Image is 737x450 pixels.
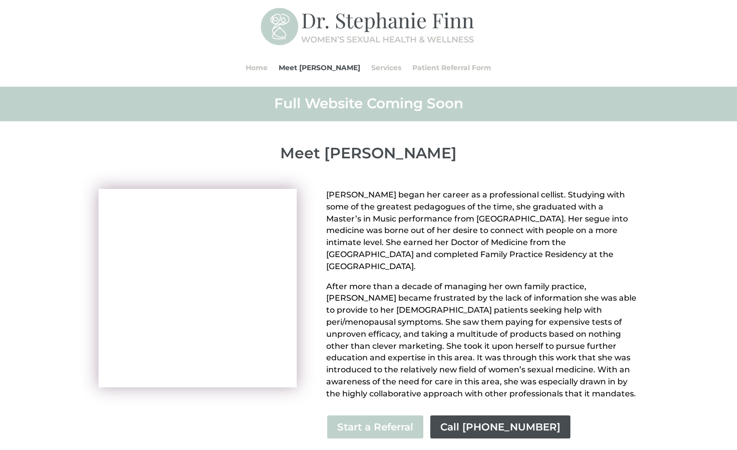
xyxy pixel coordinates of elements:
[99,144,639,162] p: Meet [PERSON_NAME]
[429,414,571,439] a: Call [PHONE_NUMBER]
[99,94,639,117] h2: Full Website Coming Soon
[412,49,491,87] a: Patient Referral Form
[326,281,638,400] p: After more than a decade of managing her own family practice, [PERSON_NAME] became frustrated by ...
[371,49,401,87] a: Services
[326,414,424,439] a: Start a Referral
[326,189,638,281] p: [PERSON_NAME] began her career as a professional cellist. Studying with some of the greatest peda...
[246,49,268,87] a: Home
[279,49,360,87] a: Meet [PERSON_NAME]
